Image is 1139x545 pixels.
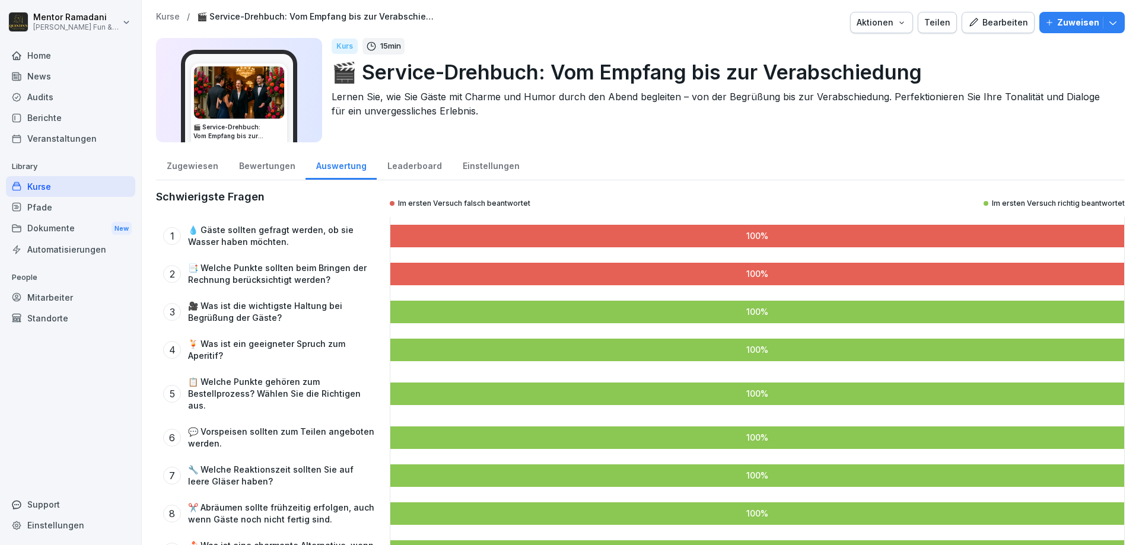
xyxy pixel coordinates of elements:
div: Dokumente [6,218,135,240]
a: Kurse [6,176,135,197]
p: 15 min [380,40,401,52]
a: Veranstaltungen [6,128,135,149]
a: News [6,66,135,87]
button: Bearbeiten [962,12,1035,33]
a: Zugewiesen [156,149,228,180]
a: Pfade [6,197,135,218]
a: 🎬 Service-Drehbuch: Vom Empfang bis zur Verabschiedung [197,12,434,22]
button: Teilen [918,12,957,33]
a: Kurse [156,12,180,22]
p: 💬 Vorspeisen sollten zum Teilen angeboten werden. [188,426,377,450]
img: odc3k0m7g3grx0xvsrrh3b8d.png [194,66,284,119]
div: 7 [163,467,181,485]
p: 📑 Welche Punkte sollten beim Bringen der Rechnung berücksichtigt werden? [188,262,377,286]
a: Audits [6,87,135,107]
div: 4 [163,341,181,359]
div: 5 [163,385,181,403]
a: Leaderboard [377,149,452,180]
p: 🎬 Service-Drehbuch: Vom Empfang bis zur Verabschiedung [332,57,1115,87]
p: 🍹 Was ist ein geeigneter Spruch zum Aperitif? [188,338,377,362]
p: ✂️ Abräumen sollte frühzeitig erfolgen, auch wenn Gäste noch nicht fertig sind. [188,502,377,525]
p: Library [6,157,135,176]
a: Automatisierungen [6,239,135,260]
p: 🎥 Was ist die wichtigste Haltung bei Begrüßung der Gäste? [188,300,377,324]
p: Zuweisen [1057,16,1099,29]
div: New [112,222,132,235]
p: People [6,268,135,287]
p: Im ersten Versuch richtig beantwortet [992,199,1125,208]
a: Home [6,45,135,66]
div: 2 [163,265,181,283]
p: [PERSON_NAME] Fun & Kitchen [33,23,120,31]
a: Auswertung [306,149,377,180]
div: 1 [163,227,181,245]
div: Teilen [924,16,950,29]
div: Kurs [332,39,358,54]
a: DokumenteNew [6,218,135,240]
p: / [187,12,190,22]
div: Support [6,494,135,515]
a: Mitarbeiter [6,287,135,308]
a: Einstellungen [6,515,135,536]
div: 3 [163,303,181,321]
a: Bewertungen [228,149,306,180]
p: Lernen Sie, wie Sie Gäste mit Charme und Humor durch den Abend begleiten – von der Begrüßung bis ... [332,90,1115,118]
button: Zuweisen [1039,12,1125,33]
p: 🔧 Welche Reaktionszeit sollten Sie auf leere Gläser haben? [188,464,377,487]
div: Bearbeiten [968,16,1028,29]
div: 8 [163,505,181,522]
h2: Schwierigste Fragen [156,190,265,204]
p: Mentor Ramadani [33,12,120,23]
div: Aktionen [857,16,906,29]
div: 6 [163,429,181,447]
h3: 🎬 Service-Drehbuch: Vom Empfang bis zur Verabschiedung [193,123,285,141]
a: Einstellungen [452,149,530,180]
a: Berichte [6,107,135,128]
a: Standorte [6,308,135,329]
p: 📋 Welche Punkte gehören zum Bestellprozess? Wählen Sie die Richtigen aus. [188,376,377,412]
button: Aktionen [850,12,913,33]
p: 💧 Gäste sollten gefragt werden, ob sie Wasser haben möchten. [188,224,377,248]
p: Im ersten Versuch falsch beantwortet [398,199,530,208]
